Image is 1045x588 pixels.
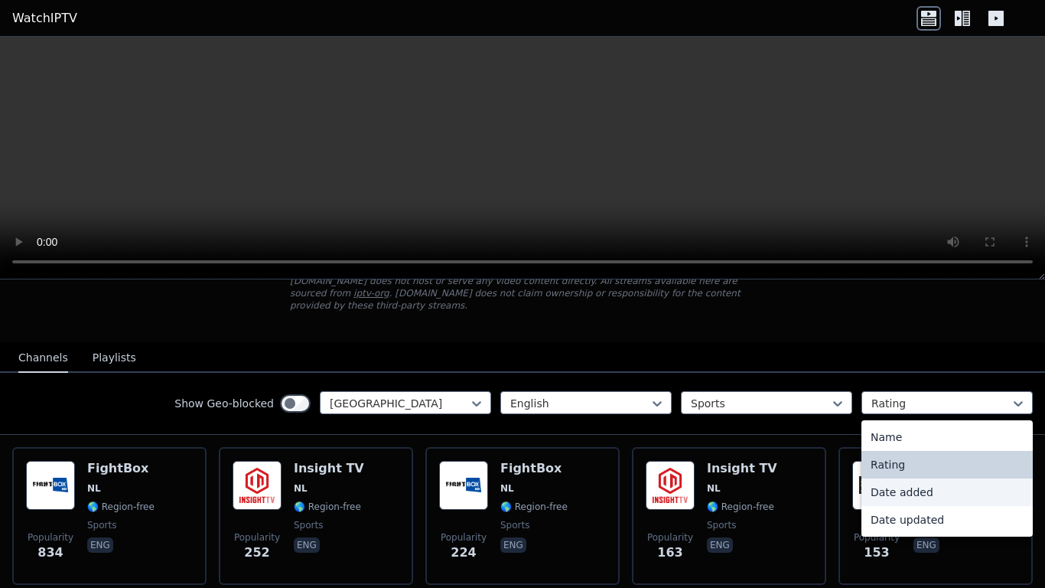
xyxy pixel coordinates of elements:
span: sports [707,519,736,531]
img: FightBox [439,461,488,510]
img: Insight TV [646,461,695,510]
p: eng [913,537,939,553]
span: 224 [451,544,476,562]
p: eng [87,537,113,553]
span: 🌎 Region-free [294,501,361,513]
span: sports [87,519,116,531]
span: Popularity [854,531,900,544]
p: eng [500,537,526,553]
div: Rating [861,451,1033,479]
span: NL [87,482,101,495]
div: Name [861,423,1033,451]
span: Popularity [441,531,487,544]
img: FightBox [26,461,75,510]
span: Popularity [28,531,73,544]
label: Show Geo-blocked [174,396,274,411]
h6: FightBox [500,461,568,476]
span: 163 [657,544,682,562]
a: WatchIPTV [12,9,77,28]
span: Popularity [647,531,693,544]
img: Fast&FunBox [852,461,901,510]
h6: FightBox [87,461,155,476]
div: Date added [861,479,1033,506]
span: 🌎 Region-free [707,501,774,513]
span: 🌎 Region-free [87,501,155,513]
p: eng [294,537,320,553]
button: Playlists [93,344,136,373]
span: Popularity [234,531,280,544]
span: NL [707,482,721,495]
span: NL [294,482,308,495]
p: eng [707,537,733,553]
span: 🌎 Region-free [500,501,568,513]
div: Date updated [861,506,1033,534]
span: 252 [244,544,269,562]
span: NL [500,482,514,495]
h6: Insight TV [707,461,777,476]
img: Insight TV [233,461,282,510]
button: Channels [18,344,68,373]
span: 834 [37,544,63,562]
h6: Insight TV [294,461,364,476]
span: sports [500,519,529,531]
span: sports [294,519,323,531]
span: 153 [864,544,889,562]
p: [DOMAIN_NAME] does not host or serve any video content directly. All streams available here are s... [290,275,755,312]
a: iptv-org [353,288,389,299]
